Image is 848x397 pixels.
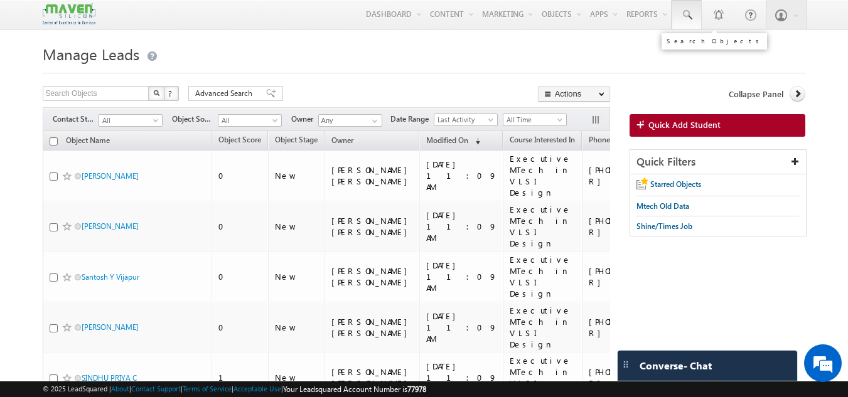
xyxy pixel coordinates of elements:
a: Object Name [60,134,116,150]
div: Search Objects [667,37,762,45]
span: Modified On [426,135,468,145]
span: All [99,115,159,126]
div: [PHONE_NUMBER] [589,164,670,187]
div: [PERSON_NAME] [PERSON_NAME] [331,316,414,339]
a: Modified On (sorted descending) [420,133,486,149]
div: 0 [218,322,262,333]
div: [DATE] 11:09 AM [426,159,497,193]
span: Your Leadsquared Account Number is [283,384,426,394]
div: 0 [218,170,262,181]
span: Contact Stage [53,114,99,125]
button: Actions [538,86,610,102]
img: carter-drag [621,359,631,369]
button: ? [164,86,179,101]
span: Object Score [218,135,261,144]
a: About [111,384,129,393]
em: Start Chat [171,308,228,325]
span: All [218,115,278,126]
span: Owner [291,114,318,125]
div: 1 [218,372,262,383]
div: New [275,221,319,232]
span: Advanced Search [195,88,256,99]
span: 77978 [407,384,426,394]
div: [PERSON_NAME] [PERSON_NAME] [331,164,414,187]
span: Object Stage [275,135,318,144]
a: Terms of Service [183,384,232,393]
div: Executive MTech in VLSI Design [510,204,576,249]
a: [PERSON_NAME] [82,171,139,181]
div: New [275,271,319,282]
span: Shine/Times Job [636,221,692,231]
span: Quick Add Student [648,119,721,130]
img: Search [153,90,159,96]
div: [PHONE_NUMBER] [589,215,670,238]
span: Course Interested In [510,135,575,144]
div: Executive MTech in VLSI Design [510,153,576,198]
span: Converse - Chat [640,360,712,371]
div: Chat with us now [65,66,211,82]
div: New [275,322,319,333]
a: Last Activity [434,114,498,126]
div: Executive MTech in VLSI Design [510,254,576,299]
a: Show All Items [365,115,381,127]
span: Last Activity [434,114,494,125]
div: Executive MTech in VLSI Design [510,305,576,350]
div: Minimize live chat window [206,6,236,36]
span: Collapse Panel [729,88,783,100]
div: Quick Filters [630,150,807,174]
span: Manage Leads [43,44,139,64]
div: 0 [218,221,262,232]
span: Phone Number [589,135,640,144]
div: [PHONE_NUMBER] [589,316,670,339]
span: (sorted descending) [470,136,480,146]
a: Contact Support [131,384,181,393]
a: Object Stage [269,133,324,149]
input: Check all records [50,137,58,146]
img: d_60004797649_company_0_60004797649 [21,66,53,82]
span: Starred Objects [650,179,701,189]
img: Custom Logo [43,3,95,25]
div: New [275,170,319,181]
div: [DATE] 11:09 AM [426,209,497,243]
div: [PERSON_NAME] [PERSON_NAME] [331,265,414,288]
a: All [99,114,163,127]
div: [DATE] 11:09 AM [426,260,497,294]
textarea: Type your message and hit 'Enter' [16,116,229,297]
span: ? [168,88,174,98]
a: Phone Number [582,133,646,149]
span: Mtech Old Data [636,201,689,211]
span: Date Range [390,114,434,125]
a: All [218,114,282,127]
div: [PERSON_NAME] [PERSON_NAME] [331,215,414,238]
a: Acceptable Use [233,384,281,393]
div: [PHONE_NUMBER] [589,265,670,288]
a: All Time [503,114,567,126]
a: Quick Add Student [630,114,806,137]
span: All Time [503,114,563,125]
span: Object Source [172,114,218,125]
a: SINDHU PRIYA C [82,373,137,383]
a: Course Interested In [503,133,581,149]
a: Santosh Y Vijapur [82,272,139,282]
span: Owner [331,135,353,145]
span: © 2025 LeadSquared | | | | | [43,383,426,395]
div: [DATE] 11:09 AM [426,310,497,344]
div: 0 [218,271,262,282]
div: [PERSON_NAME] [PERSON_NAME] [331,366,414,389]
input: Type to Search [318,114,382,127]
div: [DATE] 11:09 AM [426,361,497,394]
a: [PERSON_NAME] [82,221,139,231]
a: Object Score [212,133,267,149]
a: [PERSON_NAME] [82,322,139,332]
div: [PHONE_NUMBER] [589,366,670,389]
div: New [275,372,319,383]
